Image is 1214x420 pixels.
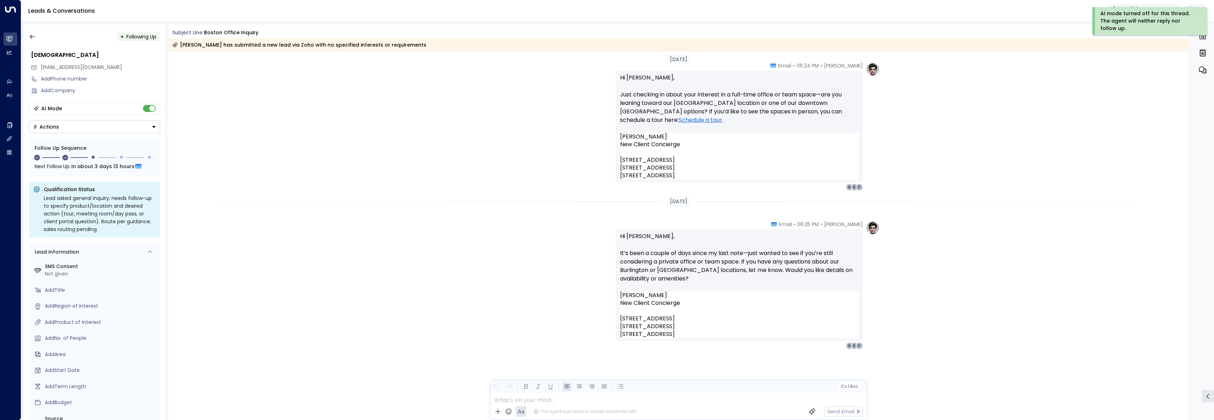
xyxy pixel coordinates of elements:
[620,133,667,141] span: [PERSON_NAME]
[29,120,160,133] div: Button group with a nested menu
[821,62,822,69] span: •
[45,351,157,358] div: AddArea
[28,7,95,15] a: Leads & Conversations
[620,299,680,307] span: New Client Concierge
[851,342,858,349] div: S
[620,315,675,323] span: [STREET_ADDRESS]
[45,367,157,374] div: AddStart Date
[667,196,690,207] div: [DATE]
[44,186,156,193] p: Qualification Status
[41,64,122,71] span: [EMAIL_ADDRESS][DOMAIN_NAME]
[794,221,795,228] span: •
[35,162,155,170] div: Next Follow Up:
[172,41,426,48] div: [PERSON_NAME] has submitted a new lead via Zoho with no specified interests or requirements
[41,87,160,94] div: AddCompany
[172,29,203,36] span: Subject Line:
[866,62,880,76] img: profile-logo.png
[778,62,791,69] span: Email
[666,55,691,64] div: [DATE]
[41,75,160,83] div: AddPhone number
[71,162,134,170] span: In about 3 days 13 hours
[793,62,795,69] span: •
[35,144,155,152] div: Follow Up Sequence
[41,105,62,112] div: AI Mode
[848,384,849,389] span: |
[620,172,675,179] span: [STREET_ADDRESS]
[846,342,853,349] div: K
[620,291,667,299] span: [PERSON_NAME]
[620,141,680,148] span: New Client Concierge
[797,62,819,69] span: 06:24 PM
[505,382,513,391] button: Redo
[620,330,675,338] span: [STREET_ADDRESS]
[679,116,722,124] a: Schedule a tour
[866,221,880,235] img: profile-logo.png
[534,408,637,415] div: The agent signature is added automatically
[838,383,860,390] button: Cc|Bcc
[851,184,858,191] div: S
[492,382,501,391] button: Undo
[824,221,863,228] span: [PERSON_NAME]
[1113,6,1168,11] p: Boston Offices
[45,319,157,326] div: AddProduct of Interest
[45,270,157,278] div: Not given
[33,124,59,130] div: Actions
[856,342,863,349] div: F
[45,286,157,294] div: AddTitle
[620,323,675,330] span: [STREET_ADDRESS]
[45,302,157,310] div: AddRegion of Interest
[45,383,157,390] div: AddTerm Length
[120,30,124,43] div: •
[45,335,157,342] div: AddNo. of People
[29,120,160,133] button: Actions
[44,194,156,233] div: Lead asked general inquiry; needs follow-up to specify product/location and desired action (tour,...
[620,164,675,172] span: [STREET_ADDRESS]
[841,384,858,389] span: Cc Bcc
[204,29,258,36] div: Boston Office Inquiry
[45,399,157,406] div: AddBudget
[31,51,160,59] div: [DEMOGRAPHIC_DATA]
[1100,10,1197,32] div: AI mode turned off for this thread. The agent will neither reply nor follow up.
[620,232,859,291] p: Hi [PERSON_NAME], It’s been a couple of days since my last note—just wanted to see if you’re stil...
[1106,4,1182,18] button: Boston Offices6caf43aa-045f-4f79-9575-53c3fc0c6b07
[620,73,859,133] p: Hi [PERSON_NAME], Just checking in about your interest in a full-time office or team space—are yo...
[821,221,822,228] span: •
[32,248,79,256] div: Lead Information
[846,184,853,191] div: K
[45,263,157,270] label: SMS Consent
[856,184,863,191] div: F
[797,221,819,228] span: 06:25 PM
[824,62,863,69] span: [PERSON_NAME]
[620,156,675,164] span: [STREET_ADDRESS]
[779,221,792,228] span: Email
[126,33,156,40] span: Following Up
[41,64,122,71] span: fastsolutionboston@hotmail.com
